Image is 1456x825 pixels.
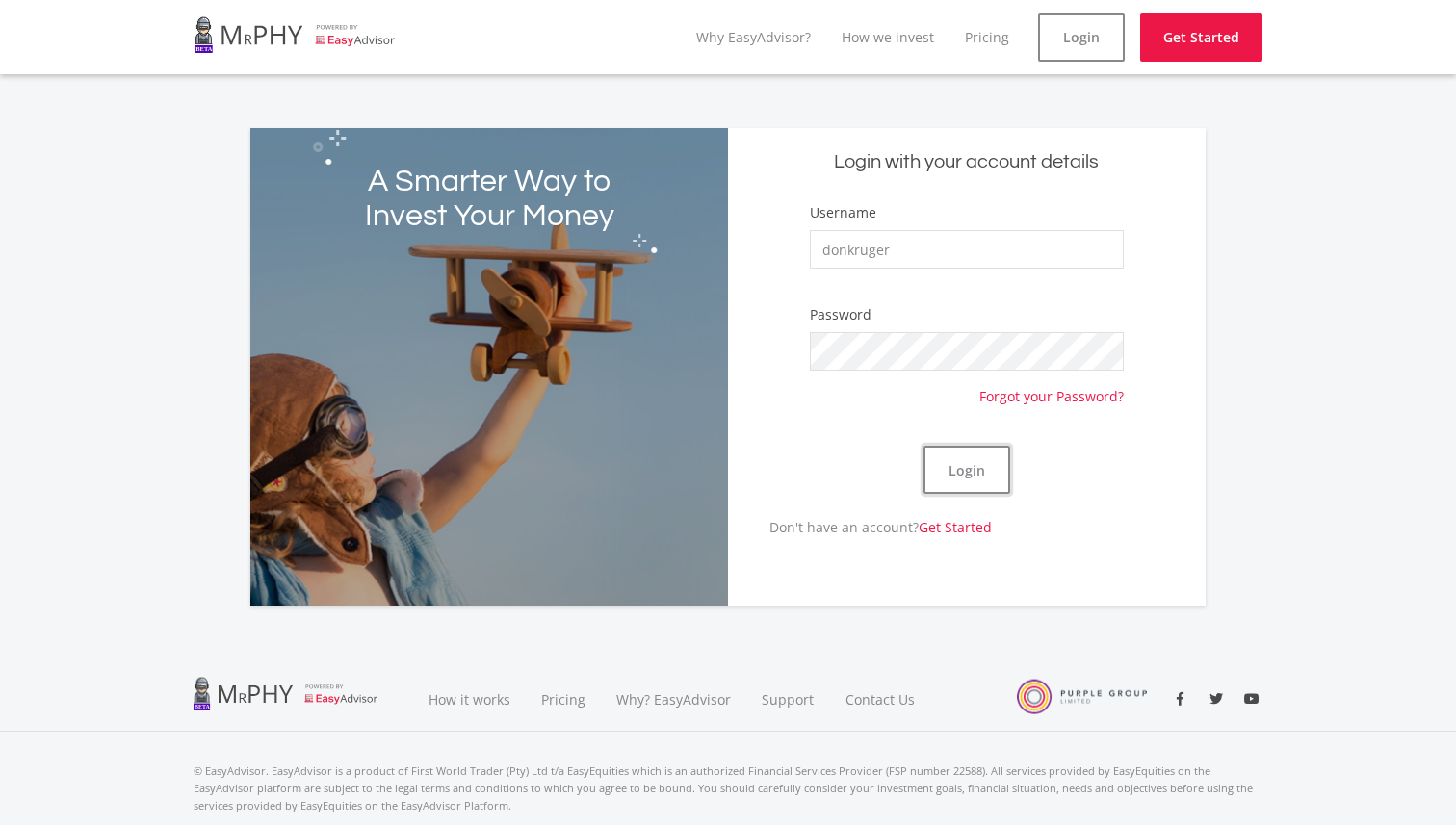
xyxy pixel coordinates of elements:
p: © EasyAdvisor. EasyAdvisor is a product of First World Trader (Pty) Ltd t/a EasyEquities which is... [194,762,1262,814]
button: Login [923,446,1010,494]
label: Username [810,203,876,222]
a: Login [1038,13,1125,62]
a: How it works [413,667,526,732]
h2: A Smarter Way to Invest Your Money [346,165,633,234]
a: Get Started [1140,13,1262,62]
a: How we invest [842,28,934,46]
a: Pricing [965,28,1009,46]
a: Pricing [526,667,601,732]
a: Why? EasyAdvisor [601,667,746,732]
h5: Login with your account details [742,149,1191,175]
label: Password [810,305,871,324]
a: Support [746,667,830,732]
a: Why EasyAdvisor? [696,28,811,46]
a: Get Started [919,518,992,536]
p: Don't have an account? [728,517,992,537]
a: Forgot your Password? [979,371,1124,406]
a: Contact Us [830,667,932,732]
